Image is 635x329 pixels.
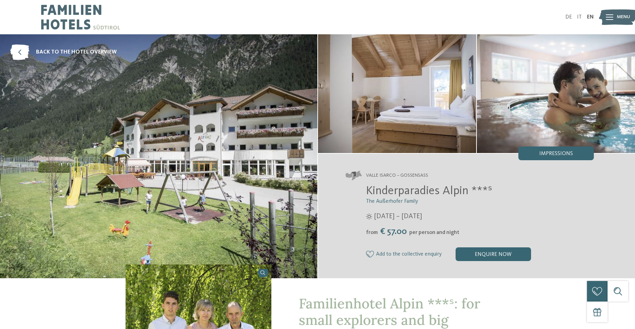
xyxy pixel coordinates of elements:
[376,251,442,258] span: Add to the collective enquiry
[587,14,594,20] a: EN
[565,14,572,20] a: DE
[374,212,422,221] span: [DATE] – [DATE]
[366,185,492,197] span: Kinderparadies Alpin ***ˢ
[477,34,635,153] img: The family hotel near Vipiteno for connoisseurs
[366,199,418,204] span: The Außerhofer Family
[409,230,459,235] span: per person and night
[456,247,531,261] div: enquire now
[318,34,476,153] img: The family hotel near Vipiteno for connoisseurs
[366,172,428,179] span: Valle Isarco – Gossensass
[10,45,117,60] a: back to the hotel overview
[539,151,573,156] span: Impressions
[577,14,582,20] a: IT
[378,227,409,236] span: € 57.00
[366,213,372,220] i: Opening times in summer
[617,14,630,21] span: Menu
[36,48,117,56] span: back to the hotel overview
[366,230,378,235] span: from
